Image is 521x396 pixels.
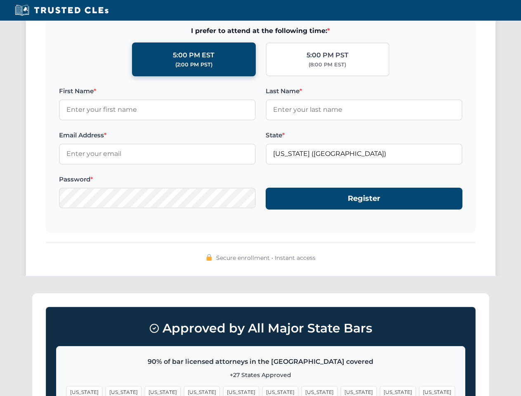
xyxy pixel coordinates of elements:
[59,174,256,184] label: Password
[266,144,462,164] input: Florida (FL)
[12,4,111,16] img: Trusted CLEs
[59,144,256,164] input: Enter your email
[266,188,462,210] button: Register
[266,130,462,140] label: State
[266,99,462,120] input: Enter your last name
[66,370,455,379] p: +27 States Approved
[173,50,215,61] div: 5:00 PM EST
[266,86,462,96] label: Last Name
[175,61,212,69] div: (2:00 PM PST)
[216,253,316,262] span: Secure enrollment • Instant access
[56,317,465,339] h3: Approved by All Major State Bars
[206,254,212,261] img: 🔒
[59,26,462,36] span: I prefer to attend at the following time:
[309,61,346,69] div: (8:00 PM EST)
[66,356,455,367] p: 90% of bar licensed attorneys in the [GEOGRAPHIC_DATA] covered
[59,99,256,120] input: Enter your first name
[59,86,256,96] label: First Name
[306,50,349,61] div: 5:00 PM PST
[59,130,256,140] label: Email Address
